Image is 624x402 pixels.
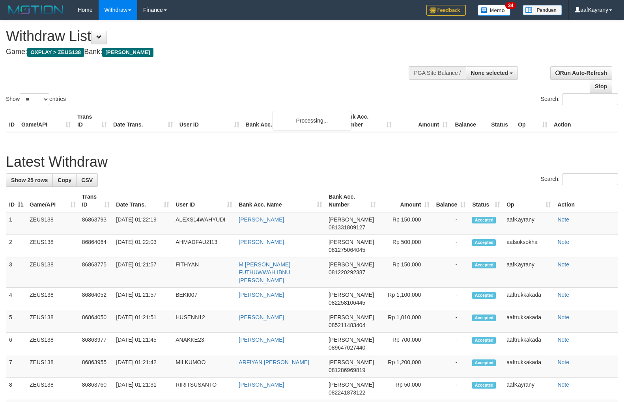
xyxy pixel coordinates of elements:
[79,190,113,212] th: Trans ID: activate to sort column ascending
[541,93,618,105] label: Search:
[433,212,469,235] td: -
[6,173,53,187] a: Show 25 rows
[503,235,554,257] td: aafsoksokha
[6,288,26,310] td: 4
[478,5,511,16] img: Button%20Memo.svg
[433,235,469,257] td: -
[76,173,98,187] a: CSV
[433,288,469,310] td: -
[590,80,612,93] a: Stop
[6,154,618,170] h1: Latest Withdraw
[562,173,618,185] input: Search:
[113,355,172,378] td: [DATE] 01:21:42
[329,216,374,223] span: [PERSON_NAME]
[472,217,496,223] span: Accepted
[27,48,84,57] span: OXPLAY > ZEUS138
[503,190,554,212] th: Op: activate to sort column ascending
[26,235,79,257] td: ZEUS138
[79,310,113,333] td: 86864050
[515,110,551,132] th: Op
[329,292,374,298] span: [PERSON_NAME]
[433,257,469,288] td: -
[79,212,113,235] td: 86863793
[6,4,66,16] img: MOTION_logo.png
[6,378,26,400] td: 8
[472,359,496,366] span: Accepted
[426,5,466,16] img: Feedback.jpg
[329,261,374,268] span: [PERSON_NAME]
[6,212,26,235] td: 1
[433,190,469,212] th: Balance: activate to sort column ascending
[74,110,110,132] th: Trans ID
[110,110,176,132] th: Date Trans.
[172,333,235,355] td: ANAKKE23
[557,292,569,298] a: Note
[551,110,618,132] th: Action
[113,378,172,400] td: [DATE] 01:21:31
[433,310,469,333] td: -
[26,190,79,212] th: Game/API: activate to sort column ascending
[505,2,516,9] span: 34
[557,359,569,365] a: Note
[26,310,79,333] td: ZEUS138
[52,173,77,187] a: Copy
[6,93,66,105] label: Show entries
[239,216,284,223] a: [PERSON_NAME]
[472,382,496,389] span: Accepted
[273,111,351,130] div: Processing...
[6,28,408,44] h1: Withdraw List
[503,355,554,378] td: aaftrukkakada
[172,212,235,235] td: ALEXS14WAHYUDI
[379,257,433,288] td: Rp 150,000
[557,337,569,343] a: Note
[325,190,379,212] th: Bank Acc. Number: activate to sort column ascending
[329,239,374,245] span: [PERSON_NAME]
[239,261,290,283] a: M [PERSON_NAME] FUTHUWWAH IBNU [PERSON_NAME]
[433,333,469,355] td: -
[6,48,408,56] h4: Game: Bank:
[469,190,503,212] th: Status: activate to sort column ascending
[239,292,284,298] a: [PERSON_NAME]
[503,310,554,333] td: aaftrukkakada
[11,177,48,183] span: Show 25 rows
[18,110,74,132] th: Game/API
[79,235,113,257] td: 86864064
[329,322,365,328] span: Copy 085211483404 to clipboard
[557,216,569,223] a: Note
[557,382,569,388] a: Note
[523,5,562,15] img: panduan.png
[26,333,79,355] td: ZEUS138
[20,93,49,105] select: Showentries
[329,389,365,396] span: Copy 082241873122 to clipboard
[550,66,612,80] a: Run Auto-Refresh
[557,239,569,245] a: Note
[58,177,71,183] span: Copy
[503,257,554,288] td: aafKayrany
[329,337,374,343] span: [PERSON_NAME]
[239,382,284,388] a: [PERSON_NAME]
[113,257,172,288] td: [DATE] 01:21:57
[6,235,26,257] td: 2
[79,355,113,378] td: 86863955
[379,355,433,378] td: Rp 1,200,000
[379,212,433,235] td: Rp 150,000
[329,344,365,351] span: Copy 089647027440 to clipboard
[451,110,488,132] th: Balance
[172,378,235,400] td: RIRITSUSANTO
[243,110,339,132] th: Bank Acc. Name
[329,269,365,275] span: Copy 081220292387 to clipboard
[472,262,496,268] span: Accepted
[379,190,433,212] th: Amount: activate to sort column ascending
[379,288,433,310] td: Rp 1,100,000
[113,333,172,355] td: [DATE] 01:21:45
[433,355,469,378] td: -
[113,310,172,333] td: [DATE] 01:21:51
[26,378,79,400] td: ZEUS138
[488,110,515,132] th: Status
[6,333,26,355] td: 6
[6,190,26,212] th: ID: activate to sort column descending
[409,66,465,80] div: PGA Site Balance /
[471,70,508,76] span: None selected
[79,378,113,400] td: 86863760
[26,288,79,310] td: ZEUS138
